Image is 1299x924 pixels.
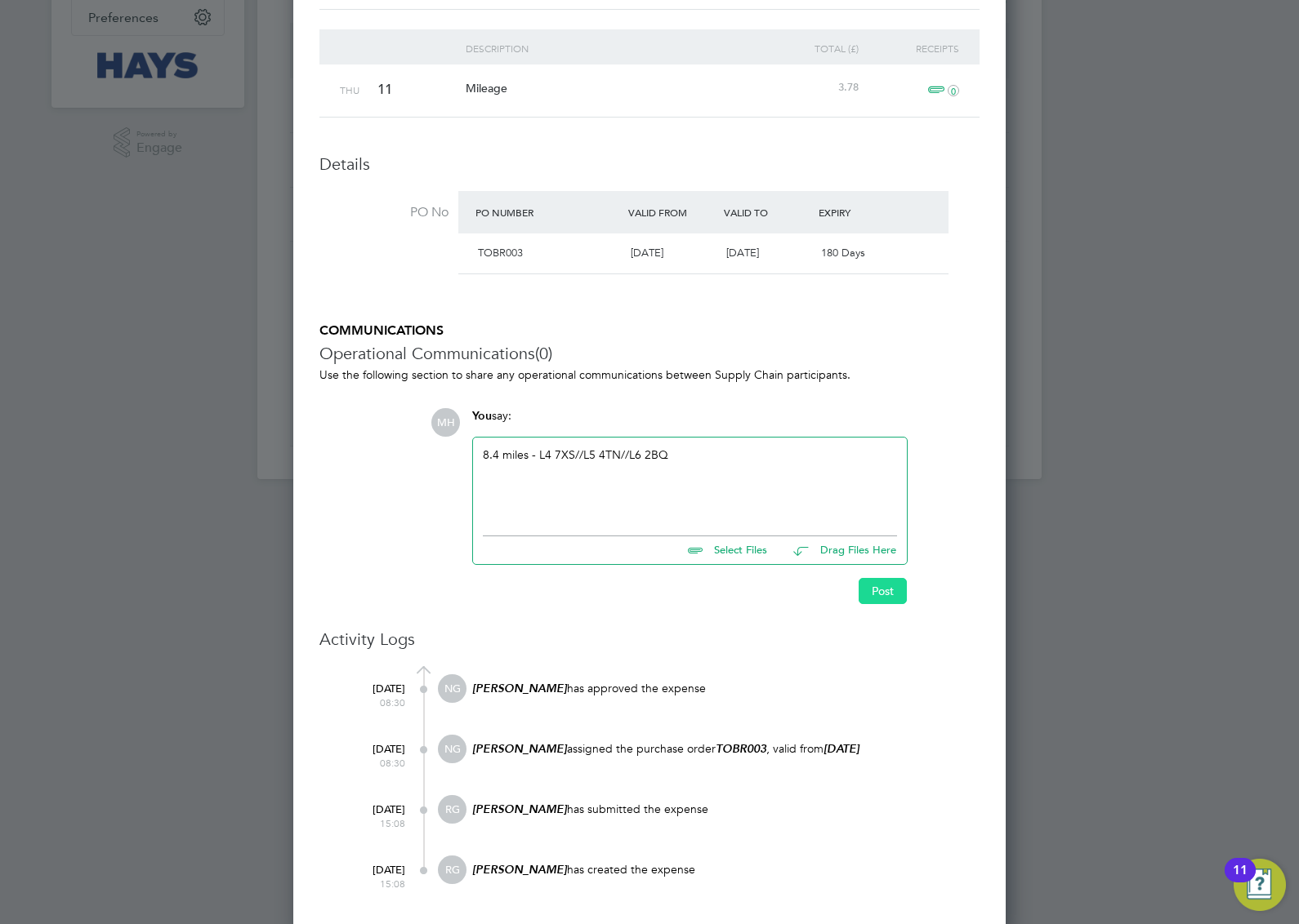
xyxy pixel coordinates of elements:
[340,817,405,830] span: 15:08
[472,682,567,695] em: [PERSON_NAME]
[838,80,859,94] span: 3.78
[720,198,815,227] div: Valid To
[472,409,492,423] span: You
[319,367,980,382] p: Use the following section to share any operational communications between Supply Chain participants.
[471,862,980,877] p: has created the expense
[466,81,507,96] span: Mileage
[948,85,959,96] i: 0
[780,534,897,568] button: Drag Files Here
[716,742,766,756] em: TOBR003
[319,322,980,340] h5: COMMUNICATIONS
[726,246,759,260] span: [DATE]
[535,343,552,364] span: (0)
[1233,870,1248,891] div: 11
[340,83,359,96] span: Thu
[824,742,859,756] em: [DATE]
[471,198,624,227] div: PO Number
[472,802,567,816] em: [PERSON_NAME]
[478,246,523,260] span: TOBR003
[340,795,405,829] div: [DATE]
[859,578,907,604] button: Post
[863,29,963,67] div: Receipts
[483,447,897,462] p: 8.4 miles - L4 7XS//L5 4TN//L6 2BQ
[472,863,567,877] em: [PERSON_NAME]
[438,855,466,884] span: RG
[377,81,392,98] span: 11
[319,343,980,364] h3: Operational Communications
[431,408,460,437] span: MH
[462,29,763,67] div: Description
[815,198,910,227] div: Expiry
[438,674,466,703] span: NG
[340,735,405,769] div: [DATE]
[631,246,663,260] span: [DATE]
[319,153,980,175] h3: Details
[472,742,567,756] em: [PERSON_NAME]
[340,877,405,891] span: 15:08
[471,741,980,757] p: assigned the purchase order , valid from
[340,757,405,770] span: 08:30
[472,408,908,437] div: say:
[340,674,405,709] div: [DATE]
[1234,859,1286,911] button: Open Resource Center, 11 new notifications
[471,802,980,817] p: has submitted the expense
[438,795,466,824] span: RG
[319,629,980,650] h3: Activity Logs
[319,204,449,221] label: PO No
[340,696,405,709] span: 08:30
[438,735,466,763] span: NG
[624,198,720,227] div: Valid From
[471,681,980,696] p: has approved the expense
[821,246,865,260] span: 180 Days
[340,855,405,890] div: [DATE]
[762,29,863,67] div: Total (£)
